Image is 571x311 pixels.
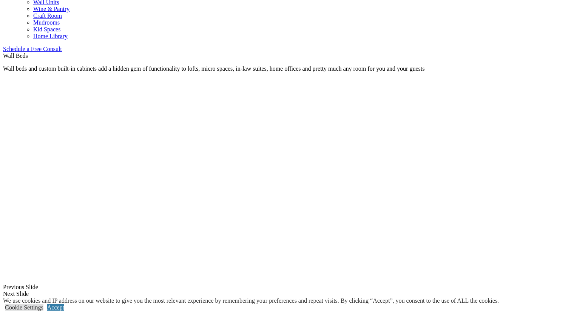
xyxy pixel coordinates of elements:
a: Craft Room [33,12,62,19]
a: Cookie Settings [5,304,43,311]
p: Wall beds and custom built-in cabinets add a hidden gem of functionality to lofts, micro spaces, ... [3,65,568,72]
a: Schedule a Free Consult (opens a dropdown menu) [3,46,62,52]
div: Previous Slide [3,284,568,291]
a: Wine & Pantry [33,6,69,12]
a: Kid Spaces [33,26,60,32]
a: Accept [47,304,64,311]
span: Wall Beds [3,53,28,59]
a: Home Library [33,33,68,39]
div: We use cookies and IP address on our website to give you the most relevant experience by remember... [3,297,499,304]
div: Next Slide [3,291,568,297]
a: Mudrooms [33,19,60,26]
